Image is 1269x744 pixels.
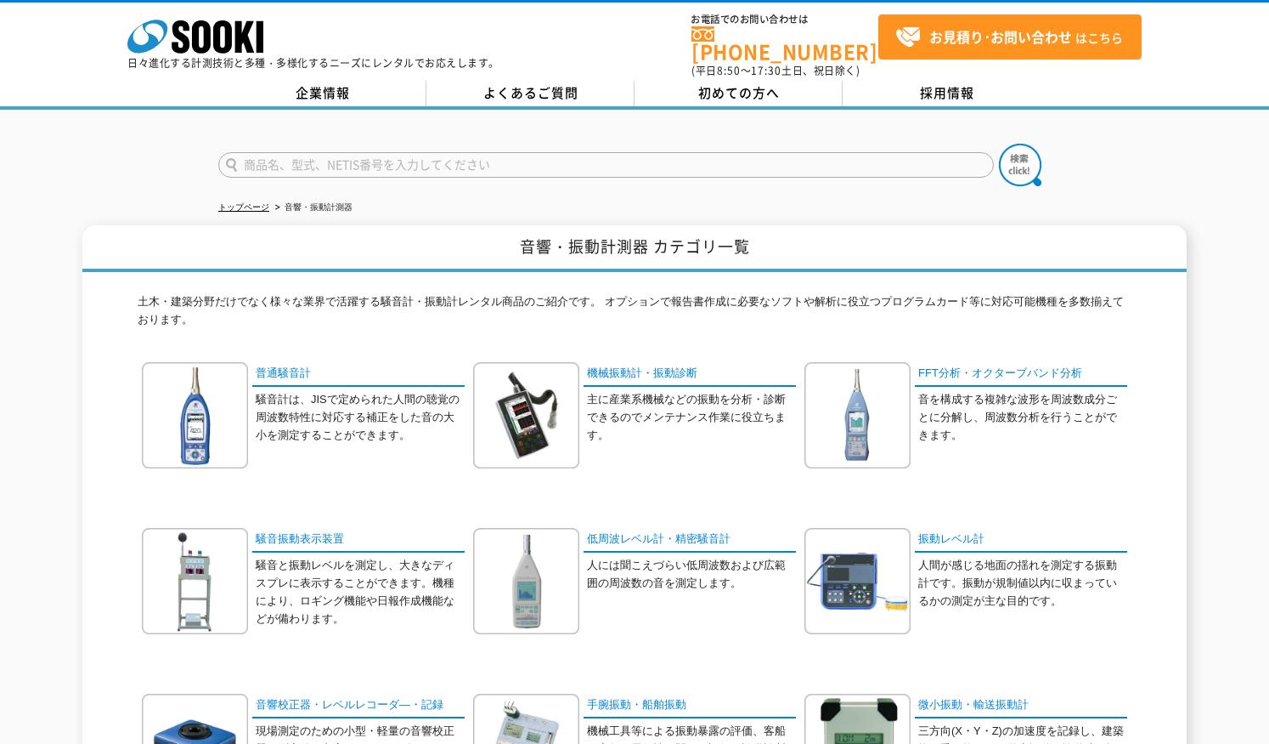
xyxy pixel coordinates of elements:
p: 主に産業系機械などの振動を分析・診断できるのでメンテナンス作業に役立ちます。 [587,391,796,444]
a: 機械振動計・振動診断 [584,362,796,387]
p: 日々進化する計測技術と多種・多様化するニーズにレンタルでお応えします。 [127,58,499,68]
img: 騒音振動表示装置 [142,528,248,634]
a: 普通騒音計 [252,362,465,387]
img: FFT分析・オクターブバンド分析 [804,362,911,469]
li: 音響・振動計測器 [272,199,352,217]
p: 人間が感じる地面の揺れを測定する振動計です。振動が規制値以内に収まっているかの測定が主な目的です。 [918,557,1127,610]
input: 商品名、型式、NETIS番号を入力してください [218,152,994,178]
a: 騒音振動表示装置 [252,528,465,553]
a: トップページ [218,202,269,212]
p: 土木・建築分野だけでなく様々な業界で活躍する騒音計・振動計レンタル商品のご紹介です。 オプションで報告書作成に必要なソフトや解析に役立つプログラムカード等に対応可能機種を多数揃えております。 [138,293,1131,338]
span: お電話でのお問い合わせは [691,14,878,25]
span: はこちら [895,25,1123,50]
img: 振動レベル計 [804,528,911,634]
span: 8:50 [717,63,741,78]
a: お見積り･お問い合わせはこちら [878,14,1142,60]
a: [PHONE_NUMBER] [691,26,878,61]
h1: 音響・振動計測器 カテゴリ一覧 [82,225,1187,272]
a: 採用情報 [843,81,1051,106]
a: よくあるご質問 [426,81,634,106]
a: 微小振動・輸送振動計 [915,694,1127,718]
a: FFT分析・オクターブバンド分析 [915,362,1127,387]
span: 17:30 [751,63,781,78]
p: 音を構成する複雑な波形を周波数成分ごとに分解し、周波数分析を行うことができます。 [918,391,1127,444]
a: 振動レベル計 [915,528,1127,553]
p: 騒音と振動レベルを測定し、大きなディスプレに表示することができます。機種により、ロギング機能や日報作成機能などが備わります。 [256,557,465,628]
a: 企業情報 [218,81,426,106]
img: 低周波レベル計・精密騒音計 [473,528,579,634]
span: (平日 ～ 土日、祝日除く) [691,63,860,78]
strong: お見積り･お問い合わせ [929,26,1072,47]
p: 騒音計は、JISで定められた人間の聴覚の周波数特性に対応する補正をした音の大小を測定することができます。 [256,391,465,444]
span: 初めての方へ [698,83,780,102]
a: 音響校正器・レベルレコーダ―・記録 [252,694,465,718]
a: 手腕振動・船舶振動 [584,694,796,718]
img: 普通騒音計 [142,362,248,469]
img: btn_search.png [999,144,1041,186]
img: 機械振動計・振動診断 [473,362,579,469]
p: 人には聞こえづらい低周波数および広範囲の周波数の音を測定します。 [587,557,796,593]
a: 初めての方へ [634,81,843,106]
a: 低周波レベル計・精密騒音計 [584,528,796,553]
